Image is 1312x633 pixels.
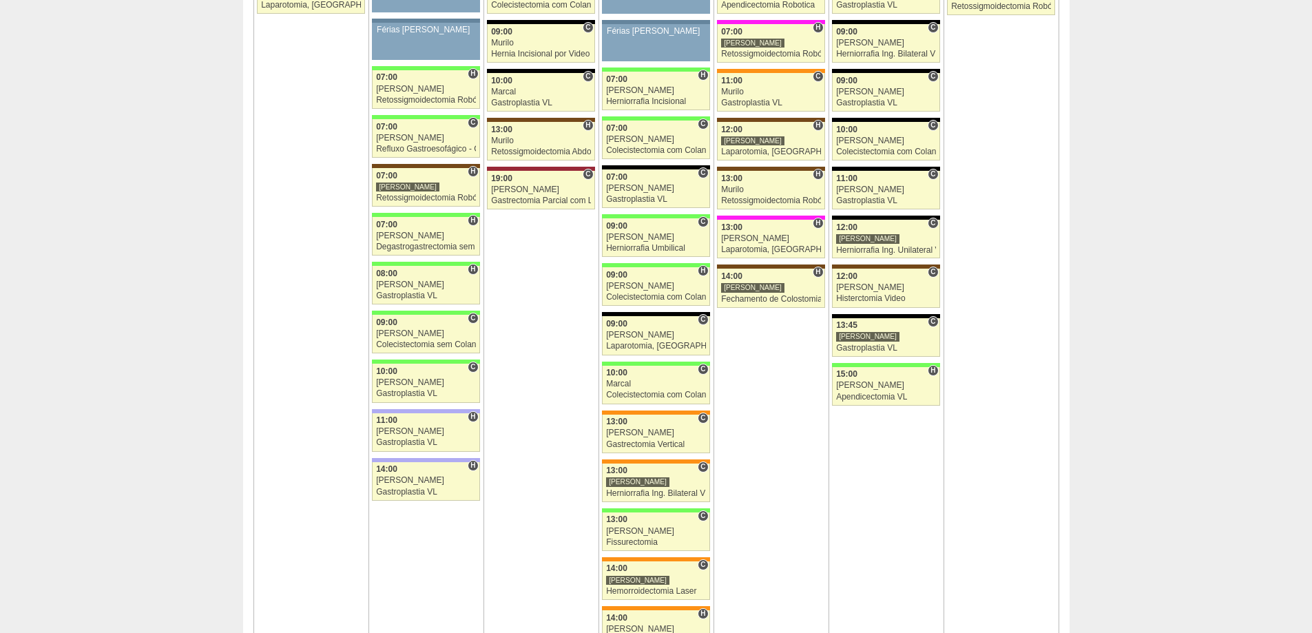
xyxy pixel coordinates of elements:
span: Hospital [468,68,478,79]
span: Consultório [698,413,708,424]
div: [PERSON_NAME] [836,185,936,194]
span: 13:45 [836,320,857,330]
span: Hospital [813,218,823,229]
span: 14:00 [721,271,742,281]
div: [PERSON_NAME] [376,378,476,387]
div: Key: Santa Joana [717,264,824,269]
div: Colecistectomia com Colangiografia VL [606,146,706,155]
div: Apendicectomia Robotica [721,1,821,10]
span: 10:00 [606,368,627,377]
div: Key: São Luiz - SCS [717,69,824,73]
div: Gastroplastia VL [721,98,821,107]
span: 09:00 [491,27,512,37]
div: [PERSON_NAME] [606,184,706,193]
span: Consultório [928,120,938,131]
span: 07:00 [376,122,397,132]
div: Key: Santa Joana [487,118,594,122]
div: Gastrectomia Parcial com Linfadenectomia [491,196,591,205]
a: C 10:00 [PERSON_NAME] Colecistectomia com Colangiografia VL [832,122,939,160]
span: 09:00 [836,27,857,37]
div: Férias [PERSON_NAME] [377,25,475,34]
a: H 09:00 [PERSON_NAME] Colecistectomia com Colangiografia VL [602,267,709,306]
span: Consultório [698,364,708,375]
div: Key: Aviso [602,20,709,24]
span: 15:00 [836,369,857,379]
div: [PERSON_NAME] [606,575,669,585]
a: H 08:00 [PERSON_NAME] Gastroplastia VL [372,266,479,304]
span: 12:00 [836,222,857,232]
div: [PERSON_NAME] [376,85,476,94]
div: Murilo [491,136,591,145]
div: Key: Santa Joana [372,164,479,168]
a: C 11:00 Murilo Gastroplastia VL [717,73,824,112]
span: Consultório [928,218,938,229]
div: Hernia Incisional por Video [491,50,591,59]
div: Key: Blanc [487,69,594,73]
span: 09:00 [376,318,397,327]
div: [PERSON_NAME] [721,38,784,48]
span: Consultório [468,362,478,373]
span: Consultório [698,167,708,178]
span: 11:00 [376,415,397,425]
span: Hospital [583,120,593,131]
span: Consultório [468,117,478,128]
a: C 13:00 [PERSON_NAME] Herniorrafia Ing. Bilateral VL [602,464,709,502]
a: C 09:00 [PERSON_NAME] Gastroplastia VL [832,73,939,112]
div: [PERSON_NAME] [606,331,706,340]
div: [PERSON_NAME] [606,86,706,95]
a: H 12:00 [PERSON_NAME] Laparotomia, [GEOGRAPHIC_DATA], Drenagem, Bridas [717,122,824,160]
span: 10:00 [376,366,397,376]
span: Consultório [698,461,708,473]
span: Hospital [468,411,478,422]
div: [PERSON_NAME] [606,233,706,242]
span: 11:00 [721,76,742,85]
div: Herniorrafia Umbilical [606,244,706,253]
div: Herniorrafia Ing. Unilateral VL [836,246,936,255]
a: C 09:00 [PERSON_NAME] Herniorrafia Umbilical [602,218,709,257]
div: Gastroplastia VL [376,389,476,398]
a: C 13:00 [PERSON_NAME] Fissurectomia [602,512,709,551]
div: [PERSON_NAME] [836,136,936,145]
a: C 12:00 [PERSON_NAME] Herniorrafia Ing. Unilateral VL [832,220,939,258]
span: Consultório [928,71,938,82]
span: Hospital [928,365,938,376]
a: C 07:00 [PERSON_NAME] Refluxo Gastroesofágico - Cirurgia VL [372,119,479,158]
span: Consultório [583,71,593,82]
span: 07:00 [721,27,742,37]
span: Consultório [928,169,938,180]
div: Gastroplastia VL [836,98,936,107]
div: Key: São Luiz - SCS [602,557,709,561]
a: Férias [PERSON_NAME] [602,24,709,61]
a: C 09:00 [PERSON_NAME] Colecistectomia sem Colangiografia VL [372,315,479,353]
div: Murilo [491,39,591,48]
a: C 10:00 [PERSON_NAME] Gastroplastia VL [372,364,479,402]
div: [PERSON_NAME] [836,39,936,48]
div: Key: Brasil [372,115,479,119]
a: H 07:00 [PERSON_NAME] Retossigmoidectomia Robótica [372,70,479,109]
span: 07:00 [376,72,397,82]
div: Key: Blanc [487,20,594,24]
div: [PERSON_NAME] [606,477,669,487]
span: 07:00 [376,220,397,229]
span: Hospital [813,22,823,33]
span: 09:00 [606,319,627,329]
span: 07:00 [606,74,627,84]
div: Herniorrafia Ing. Bilateral VL [606,489,706,498]
span: 13:00 [491,125,512,134]
div: Fechamento de Colostomia ou Enterostomia [721,295,821,304]
span: 08:00 [376,269,397,278]
span: Consultório [698,314,708,325]
div: Key: Pro Matre [717,20,824,24]
div: Laparotomia, [GEOGRAPHIC_DATA], Drenagem, Bridas VL [721,245,821,254]
a: H 14:00 [PERSON_NAME] Fechamento de Colostomia ou Enterostomia [717,269,824,307]
span: 12:00 [836,271,857,281]
a: C 13:00 [PERSON_NAME] Gastrectomia Vertical [602,415,709,453]
div: [PERSON_NAME] [721,234,821,243]
div: Colecistectomia com Colangiografia VL [491,1,591,10]
div: Marcal [606,380,706,388]
span: Consultório [928,316,938,327]
div: Key: Blanc [832,216,939,220]
span: 11:00 [836,174,857,183]
div: Key: Santa Joana [717,167,824,171]
div: Key: São Luiz - SCS [602,411,709,415]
